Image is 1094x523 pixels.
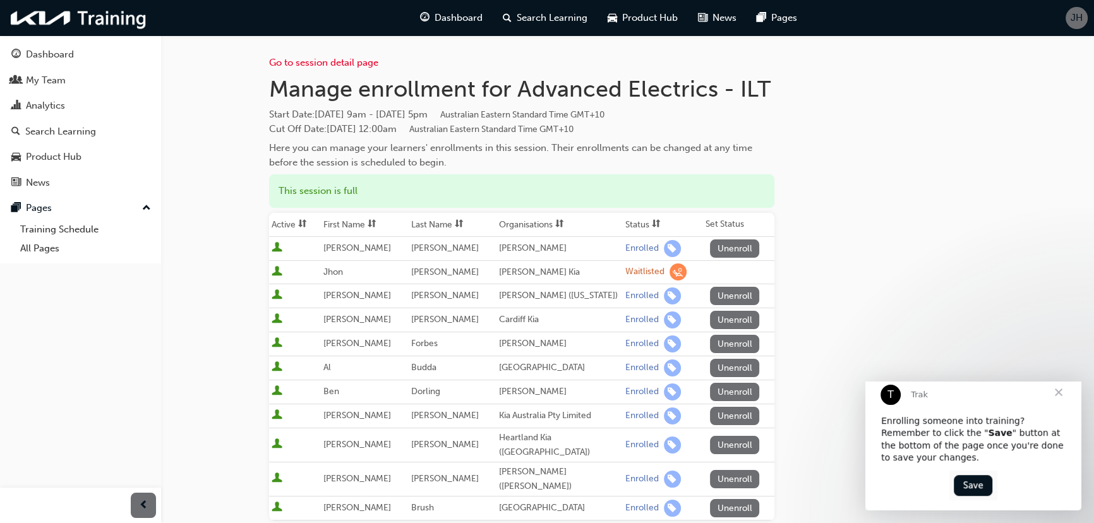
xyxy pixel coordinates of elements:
[5,145,156,169] a: Product Hub
[496,213,623,237] th: Toggle SortBy
[5,196,156,220] button: Pages
[323,290,391,301] span: [PERSON_NAME]
[710,407,759,425] button: Unenroll
[26,99,65,113] div: Analytics
[411,502,434,513] span: Brush
[499,265,620,280] div: [PERSON_NAME] Kia
[272,361,282,374] span: User is active
[625,362,659,374] div: Enrolled
[272,409,282,422] span: User is active
[455,219,464,230] span: sorting-icon
[25,124,96,139] div: Search Learning
[771,11,797,25] span: Pages
[411,473,479,484] span: [PERSON_NAME]
[411,243,479,253] span: [PERSON_NAME]
[269,174,774,208] div: This session is full
[710,470,759,488] button: Unenroll
[625,266,664,278] div: Waitlisted
[5,69,156,92] a: My Team
[142,200,151,217] span: up-icon
[710,359,759,377] button: Unenroll
[664,407,681,424] span: learningRecordVerb_ENROLL-icon
[664,287,681,304] span: learningRecordVerb_ENROLL-icon
[410,5,493,31] a: guage-iconDashboard
[323,502,391,513] span: [PERSON_NAME]
[298,219,307,230] span: sorting-icon
[272,289,282,302] span: User is active
[499,313,620,327] div: Cardiff Kia
[272,502,282,514] span: User is active
[272,337,282,350] span: User is active
[710,335,759,353] button: Unenroll
[26,201,52,215] div: Pages
[503,10,512,26] span: search-icon
[323,314,391,325] span: [PERSON_NAME]
[411,362,436,373] span: Budda
[702,213,774,237] th: Set Status
[272,385,282,398] span: User is active
[323,338,391,349] span: [PERSON_NAME]
[517,11,587,25] span: Search Learning
[269,213,321,237] th: Toggle SortBy
[272,438,282,451] span: User is active
[747,5,807,31] a: pages-iconPages
[11,177,21,189] span: news-icon
[670,263,687,280] span: learningRecordVerb_WAITLIST-icon
[710,311,759,329] button: Unenroll
[625,502,659,514] div: Enrolled
[26,73,66,88] div: My Team
[411,386,440,397] span: Dorling
[710,499,759,517] button: Unenroll
[5,40,156,196] button: DashboardMy TeamAnalyticsSearch LearningProduct HubNews
[323,386,339,397] span: Ben
[272,313,282,326] span: User is active
[409,124,574,135] span: Australian Eastern Standard Time GMT+10
[323,243,391,253] span: [PERSON_NAME]
[1071,11,1083,25] span: JH
[411,439,479,450] span: [PERSON_NAME]
[323,410,391,421] span: [PERSON_NAME]
[555,219,564,230] span: sorting-icon
[625,410,659,422] div: Enrolled
[710,239,759,258] button: Unenroll
[712,11,736,25] span: News
[625,314,659,326] div: Enrolled
[664,240,681,257] span: learningRecordVerb_ENROLL-icon
[499,501,620,515] div: [GEOGRAPHIC_DATA]
[323,362,331,373] span: Al
[710,436,759,454] button: Unenroll
[269,123,574,135] span: Cut Off Date : [DATE] 12:00am
[688,5,747,31] a: news-iconNews
[411,410,479,421] span: [PERSON_NAME]
[499,409,620,423] div: Kia Australia Pty Limited
[411,267,479,277] span: [PERSON_NAME]
[272,242,282,255] span: User is active
[664,359,681,376] span: learningRecordVerb_ENROLL-icon
[664,471,681,488] span: learningRecordVerb_ENROLL-icon
[269,75,774,103] h1: Manage enrollment for Advanced Electrics - ILT
[5,120,156,143] a: Search Learning
[608,10,617,26] span: car-icon
[598,5,688,31] a: car-iconProduct Hub
[269,107,774,122] span: Start Date :
[664,500,681,517] span: learningRecordVerb_ENROLL-icon
[440,109,604,120] span: Australian Eastern Standard Time GMT+10
[11,203,21,214] span: pages-icon
[493,5,598,31] a: search-iconSearch Learning
[368,219,376,230] span: sorting-icon
[26,150,81,164] div: Product Hub
[499,385,620,399] div: [PERSON_NAME]
[323,439,391,450] span: [PERSON_NAME]
[710,383,759,401] button: Unenroll
[6,5,152,31] img: kia-training
[323,267,343,277] span: Jhon
[411,290,479,301] span: [PERSON_NAME]
[757,10,766,26] span: pages-icon
[11,126,20,138] span: search-icon
[269,141,774,169] div: Here you can manage your learners' enrollments in this session. Their enrollments can be changed ...
[269,57,378,68] a: Go to session detail page
[435,11,483,25] span: Dashboard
